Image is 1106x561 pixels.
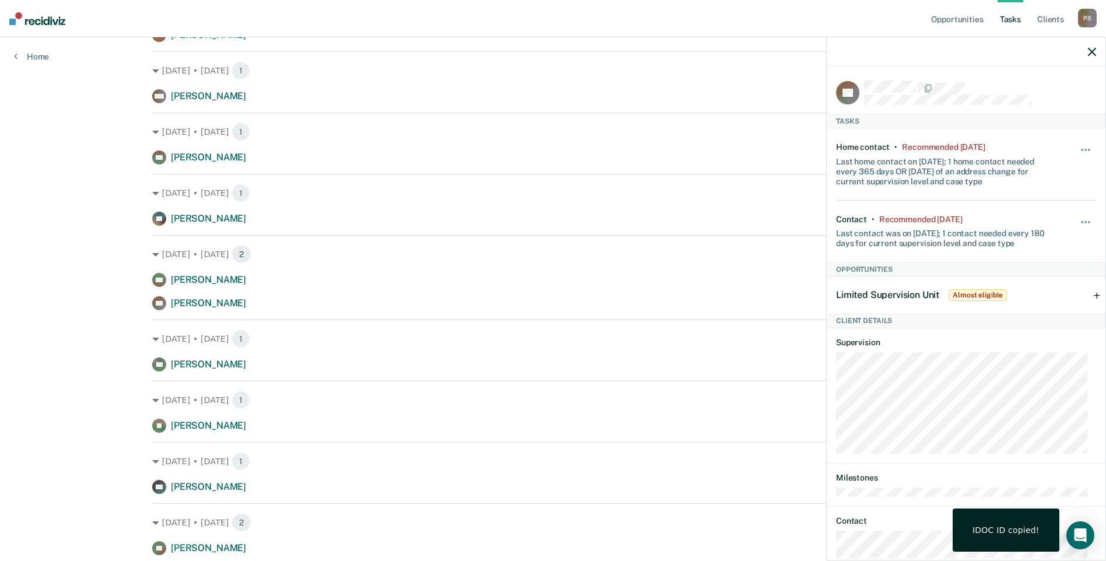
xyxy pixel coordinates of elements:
div: • [872,215,875,225]
span: [PERSON_NAME] [171,420,246,431]
div: Last contact was on [DATE]; 1 contact needed every 180 days for current supervision level and cas... [836,224,1053,248]
div: [DATE] • [DATE] [152,452,954,471]
div: Recommended 4 months ago [879,215,962,225]
span: [PERSON_NAME] [171,152,246,163]
dt: Contact [836,516,1096,526]
div: [DATE] • [DATE] [152,391,954,409]
span: [PERSON_NAME] [171,481,246,492]
span: [PERSON_NAME] [171,29,246,40]
div: IDOC ID copied! [972,525,1040,535]
span: 1 [231,122,250,141]
span: [PERSON_NAME] [171,359,246,370]
div: [DATE] • [DATE] [152,329,954,348]
span: Limited Supervision Unit [836,289,939,300]
span: [PERSON_NAME] [171,274,246,285]
a: Home [14,51,49,62]
dt: Milestones [836,473,1096,483]
div: [DATE] • [DATE] [152,122,954,141]
span: 1 [231,391,250,409]
span: 1 [231,329,250,348]
div: [DATE] • [DATE] [152,61,954,80]
span: [PERSON_NAME] [171,213,246,224]
span: 1 [231,452,250,471]
span: 1 [231,61,250,80]
span: [PERSON_NAME] [171,542,246,553]
div: Tasks [827,114,1105,128]
div: Recommended 7 months ago [902,142,985,152]
div: [DATE] • [DATE] [152,513,954,532]
span: 2 [231,513,251,532]
div: [DATE] • [DATE] [152,184,954,202]
div: Client Details [827,314,1105,328]
div: P S [1078,9,1097,27]
span: 2 [231,245,251,264]
span: [PERSON_NAME] [171,297,246,308]
dt: Supervision [836,338,1096,348]
div: • [894,142,897,152]
div: Limited Supervision UnitAlmost eligible [827,276,1105,314]
span: 1 [231,184,250,202]
div: [DATE] • [DATE] [152,245,954,264]
span: [PERSON_NAME] [171,90,246,101]
div: Contact [836,215,867,225]
div: Last home contact on [DATE]; 1 home contact needed every 365 days OR [DATE] of an address change ... [836,152,1053,186]
div: Home contact [836,142,890,152]
span: Almost eligible [949,289,1007,301]
div: Open Intercom Messenger [1066,521,1094,549]
img: Recidiviz [9,12,65,25]
div: Opportunities [827,262,1105,276]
